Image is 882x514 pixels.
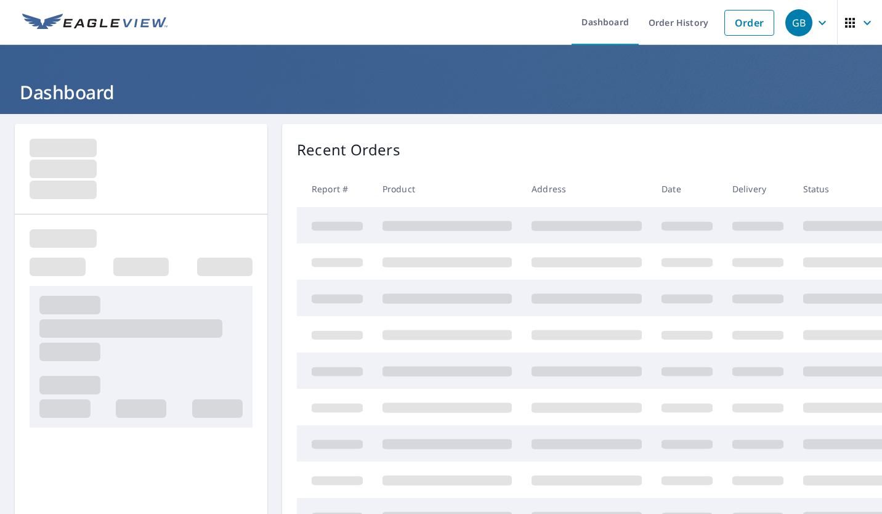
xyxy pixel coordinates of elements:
[373,171,522,207] th: Product
[522,171,652,207] th: Address
[722,171,793,207] th: Delivery
[15,80,867,105] h1: Dashboard
[724,10,774,36] a: Order
[22,14,168,32] img: EV Logo
[297,171,373,207] th: Report #
[785,9,812,36] div: GB
[652,171,722,207] th: Date
[297,139,400,161] p: Recent Orders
